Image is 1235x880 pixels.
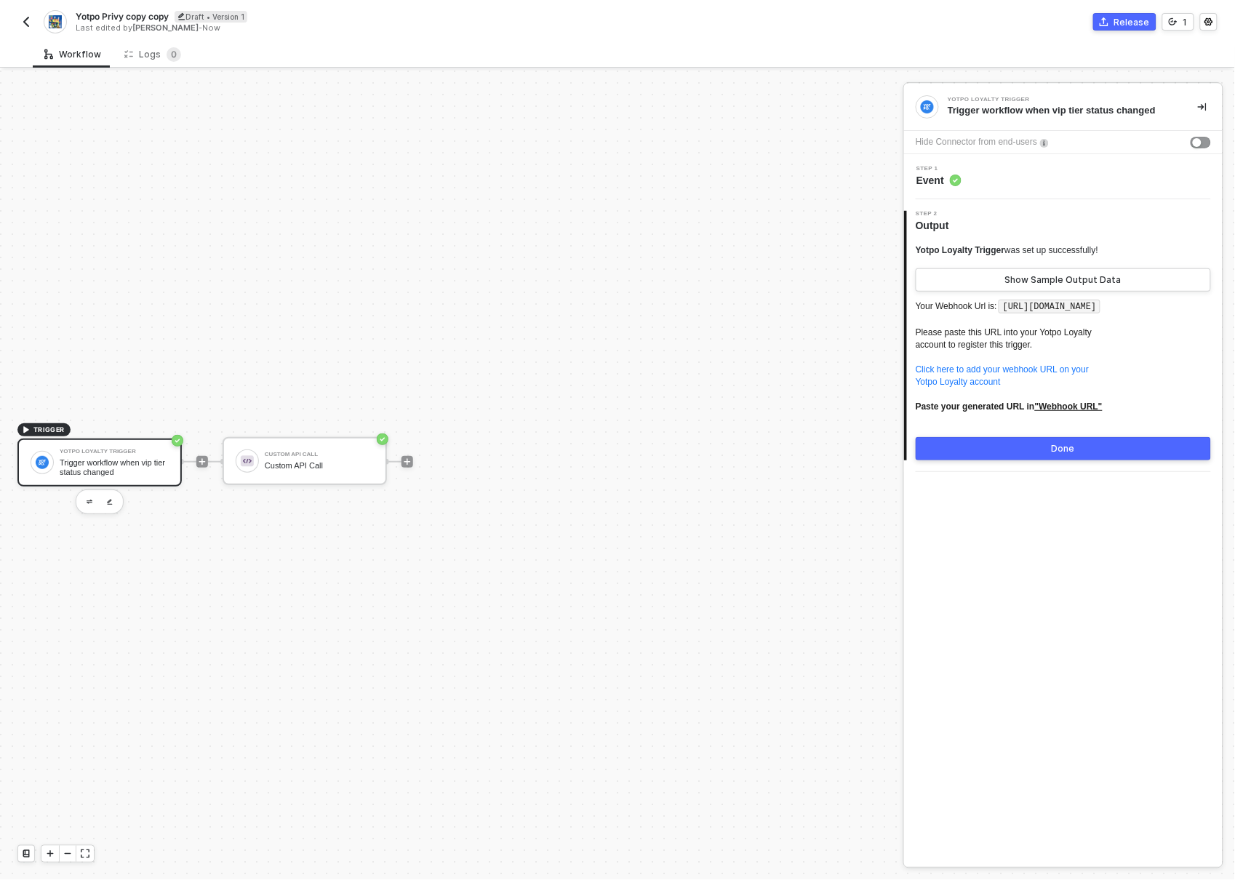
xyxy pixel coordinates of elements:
[1035,401,1103,412] u: "Webhook URL"
[76,23,616,33] div: Last edited by - Now
[60,449,169,455] div: Yotpo Loyalty Trigger
[1005,274,1122,286] div: Show Sample Output Data
[22,425,31,434] span: icon-play
[167,47,181,62] sup: 0
[999,300,1100,314] code: [URL][DOMAIN_NAME]
[377,433,388,445] span: icon-success-page
[124,47,181,62] div: Logs
[17,13,35,31] button: back
[916,211,955,217] span: Step 2
[36,456,49,469] img: icon
[81,493,98,511] button: edit-cred
[1198,103,1207,111] span: icon-collapse-right
[904,211,1223,460] div: Step 2Output Yotpo Loyalty Triggerwas set up successfully!Show Sample Output DataYour Webhook Url...
[921,100,934,113] img: integration-icon
[916,166,962,172] span: Step 1
[1052,443,1075,455] div: Done
[60,458,169,476] div: Trigger workflow when vip tier status changed
[916,437,1211,460] button: Done
[46,849,55,858] span: icon-play
[1183,16,1188,28] div: 1
[265,461,374,471] div: Custom API Call
[1093,13,1156,31] button: Release
[20,16,32,28] img: back
[916,401,1103,412] b: Paste your generated URL in
[916,218,955,233] span: Output
[916,297,1211,425] p: Your Webhook Url is: Please paste this URL into your Yotpo Loyalty account to register this trigger.
[916,173,962,188] span: Event
[1169,17,1178,26] span: icon-versioning
[177,12,185,20] span: icon-edit
[904,166,1223,188] div: Step 1Event
[1162,13,1194,31] button: 1
[916,268,1211,292] button: Show Sample Output Data
[1040,139,1049,148] img: icon-info
[76,10,169,23] span: Yotpo Privy copy copy
[81,849,89,858] span: icon-expand
[265,452,374,457] div: Custom API Call
[916,245,1004,255] span: Yotpo Loyalty Trigger
[1114,16,1150,28] div: Release
[107,499,113,505] img: edit-cred
[241,455,254,468] img: icon
[101,493,119,511] button: edit-cred
[198,457,207,466] span: icon-play
[916,244,1098,257] div: was set up successfully!
[132,23,199,33] span: [PERSON_NAME]
[63,849,72,858] span: icon-minus
[1204,17,1213,26] span: icon-settings
[948,104,1175,117] div: Trigger workflow when vip tier status changed
[916,135,1037,149] div: Hide Connector from end-users
[44,49,101,60] div: Workflow
[33,424,65,436] span: TRIGGER
[403,457,412,466] span: icon-play
[172,435,183,447] span: icon-success-page
[175,11,247,23] div: Draft • Version 1
[49,15,61,28] img: integration-icon
[1100,17,1108,26] span: icon-commerce
[87,500,92,505] img: edit-cred
[948,97,1166,103] div: Yotpo Loyalty Trigger
[916,364,1089,387] a: Click here to add your webhook URL on yourYotpo Loyalty account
